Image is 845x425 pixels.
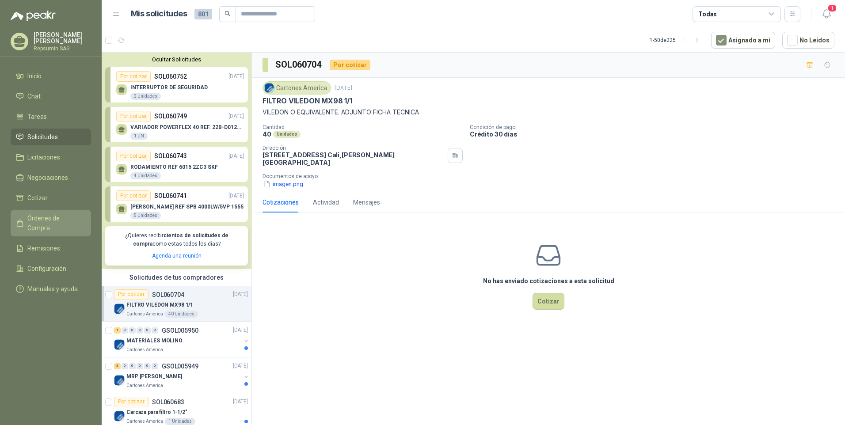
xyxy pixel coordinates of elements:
p: Dirección [263,145,444,151]
p: Crédito 30 días [470,130,841,138]
div: 0 [152,327,158,334]
div: 5 Unidades [130,212,161,219]
p: Cartones America [126,382,163,389]
button: Asignado a mi [711,32,775,49]
p: [DATE] [228,152,244,160]
p: MRP [PERSON_NAME] [126,372,182,381]
p: SOL060741 [154,191,187,201]
a: Por cotizarSOL060752[DATE] INTERRUPTOR DE SEGURIDAD2 Unidades [105,67,248,102]
p: VILEDON O EQUIVALENTE. ADJUNTO FICHA TECNICA [263,107,834,117]
div: Por cotizar [114,289,148,300]
div: Cotizaciones [263,197,299,207]
span: Configuración [27,264,66,273]
img: Company Logo [114,304,125,314]
p: [DATE] [233,326,248,334]
span: Manuales y ayuda [27,284,78,294]
a: Remisiones [11,240,91,257]
a: Licitaciones [11,149,91,166]
span: Órdenes de Compra [27,213,83,233]
span: Inicio [27,71,42,81]
div: 3 [114,363,121,369]
div: 0 [129,327,136,334]
a: Solicitudes [11,129,91,145]
div: 2 Unidades [130,93,161,100]
span: Licitaciones [27,152,60,162]
a: Por cotizarSOL060741[DATE] [PERSON_NAME] REF SPB 4000LW/5VP 15555 Unidades [105,186,248,222]
a: Por cotizarSOL060743[DATE] RODAMIENTO REF 6015 2ZC3 SKF4 Unidades [105,147,248,182]
button: imagen.png [263,179,304,189]
p: [DATE] [233,398,248,406]
p: Documentos de apoyo [263,173,841,179]
p: Repsumin SAS [34,46,91,51]
p: [PERSON_NAME] [PERSON_NAME] [34,32,91,44]
button: No Leídos [782,32,834,49]
div: 1 [114,327,121,334]
span: Chat [27,91,41,101]
p: 40 [263,130,271,138]
div: Actividad [313,197,339,207]
div: Unidades [273,131,301,138]
span: 801 [194,9,212,19]
div: Mensajes [353,197,380,207]
p: Cartones America [126,418,163,425]
div: Por cotizar [116,151,151,161]
p: SOL060704 [152,292,184,298]
p: FILTRO VILEDON MX98 1/1 [263,96,352,106]
img: Company Logo [114,375,125,386]
div: Por cotizar [116,111,151,121]
div: 0 [144,327,151,334]
p: [STREET_ADDRESS] Cali , [PERSON_NAME][GEOGRAPHIC_DATA] [263,151,444,166]
a: Órdenes de Compra [11,210,91,236]
img: Company Logo [264,83,274,93]
p: VARIADOR POWERFLEX 40 REF. 22B-D012N104 [130,124,244,130]
div: 40 Unidades [165,311,198,318]
img: Logo peakr [11,11,56,21]
div: 1 - 50 de 225 [650,33,704,47]
p: SOL060683 [152,399,184,405]
div: 4 Unidades [130,172,161,179]
b: cientos de solicitudes de compra [133,232,228,247]
span: Negociaciones [27,173,68,182]
div: 0 [152,363,158,369]
span: 1 [827,4,837,12]
a: Agenda una reunión [152,253,202,259]
p: [DATE] [335,84,352,92]
div: Por cotizar [330,60,370,70]
p: Cartones America [126,346,163,353]
a: Por cotizarSOL060704[DATE] Company LogoFILTRO VILEDON MX98 1/1Cartones America40 Unidades [102,286,251,322]
div: 0 [137,363,143,369]
div: 0 [122,327,128,334]
h3: No has enviado cotizaciones a esta solicitud [483,276,614,286]
p: [DATE] [233,290,248,299]
div: 0 [144,363,151,369]
div: 1 Unidades [165,418,195,425]
div: Por cotizar [114,397,148,407]
p: GSOL005949 [162,363,198,369]
p: [DATE] [228,72,244,81]
button: Ocultar Solicitudes [105,56,248,63]
img: Company Logo [114,339,125,350]
h3: SOL060704 [275,58,323,72]
a: Inicio [11,68,91,84]
a: 3 0 0 0 0 0 GSOL005949[DATE] Company LogoMRP [PERSON_NAME]Cartones America [114,361,250,389]
div: Cartones America [263,81,331,95]
p: SOL060752 [154,72,187,81]
p: SOL060743 [154,151,187,161]
span: Tareas [27,112,47,121]
img: Company Logo [114,411,125,421]
div: Todas [698,9,717,19]
button: Cotizar [533,293,564,310]
button: 1 [818,6,834,22]
a: 1 0 0 0 0 0 GSOL005950[DATE] Company LogoMATERIALES MOLINOCartones America [114,325,250,353]
p: ¿Quieres recibir como estas todos los días? [110,231,243,248]
div: 0 [129,363,136,369]
p: MATERIALES MOLINO [126,337,183,345]
p: GSOL005950 [162,327,198,334]
span: search [225,11,231,17]
a: Tareas [11,108,91,125]
div: Ocultar SolicitudesPor cotizarSOL060752[DATE] INTERRUPTOR DE SEGURIDAD2 UnidadesPor cotizarSOL060... [102,53,251,269]
a: Por cotizarSOL060749[DATE] VARIADOR POWERFLEX 40 REF. 22B-D012N1041 UN [105,107,248,142]
p: RODAMIENTO REF 6015 2ZC3 SKF [130,164,218,170]
p: Condición de pago [470,124,841,130]
div: Solicitudes de tus compradores [102,269,251,286]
